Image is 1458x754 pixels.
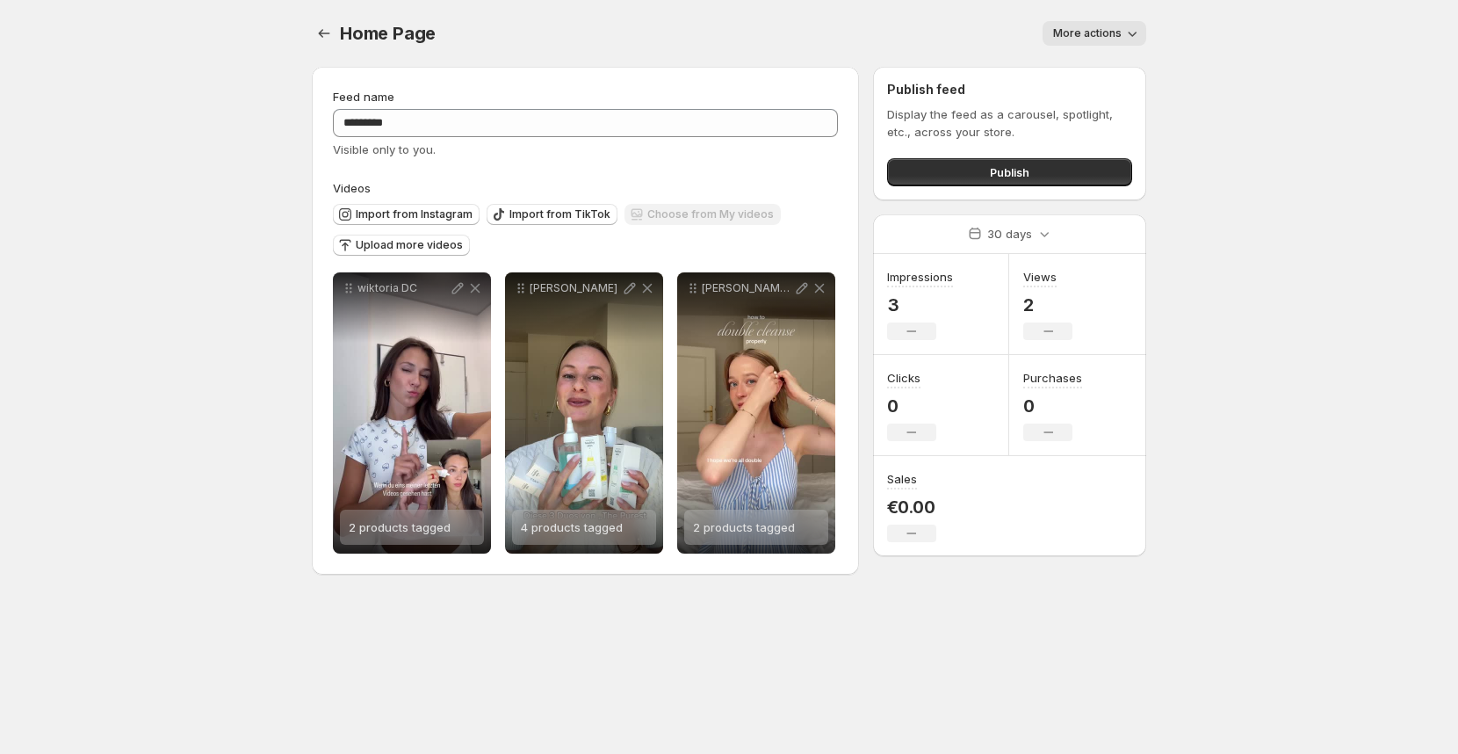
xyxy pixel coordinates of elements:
[1023,395,1082,417] p: 0
[990,163,1029,181] span: Publish
[887,268,953,286] h3: Impressions
[887,470,917,488] h3: Sales
[340,23,436,44] span: Home Page
[487,204,617,225] button: Import from TikTok
[521,520,623,534] span: 4 products tagged
[333,90,394,104] span: Feed name
[505,272,663,554] div: [PERSON_NAME]4 products tagged
[356,238,463,252] span: Upload more videos
[333,181,371,195] span: Videos
[333,142,436,156] span: Visible only to you.
[333,272,491,554] div: wiktoria DC2 products tagged
[509,207,610,221] span: Import from TikTok
[887,395,936,417] p: 0
[887,294,953,315] p: 3
[987,225,1032,243] p: 30 days
[349,520,451,534] span: 2 products tagged
[677,272,835,554] div: [PERSON_NAME] DC22 products tagged
[887,158,1132,186] button: Publish
[356,207,473,221] span: Import from Instagram
[702,281,793,295] p: [PERSON_NAME] DC2
[1053,26,1122,40] span: More actions
[357,281,449,295] p: wiktoria DC
[887,105,1132,141] p: Display the feed as a carousel, spotlight, etc., across your store.
[887,369,920,387] h3: Clicks
[887,497,936,518] p: €0.00
[1043,21,1146,46] button: More actions
[312,21,336,46] button: Settings
[530,281,621,295] p: [PERSON_NAME]
[693,520,795,534] span: 2 products tagged
[887,81,1132,98] h2: Publish feed
[1023,268,1057,286] h3: Views
[1023,294,1072,315] p: 2
[1023,369,1082,387] h3: Purchases
[333,235,470,256] button: Upload more videos
[333,204,480,225] button: Import from Instagram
